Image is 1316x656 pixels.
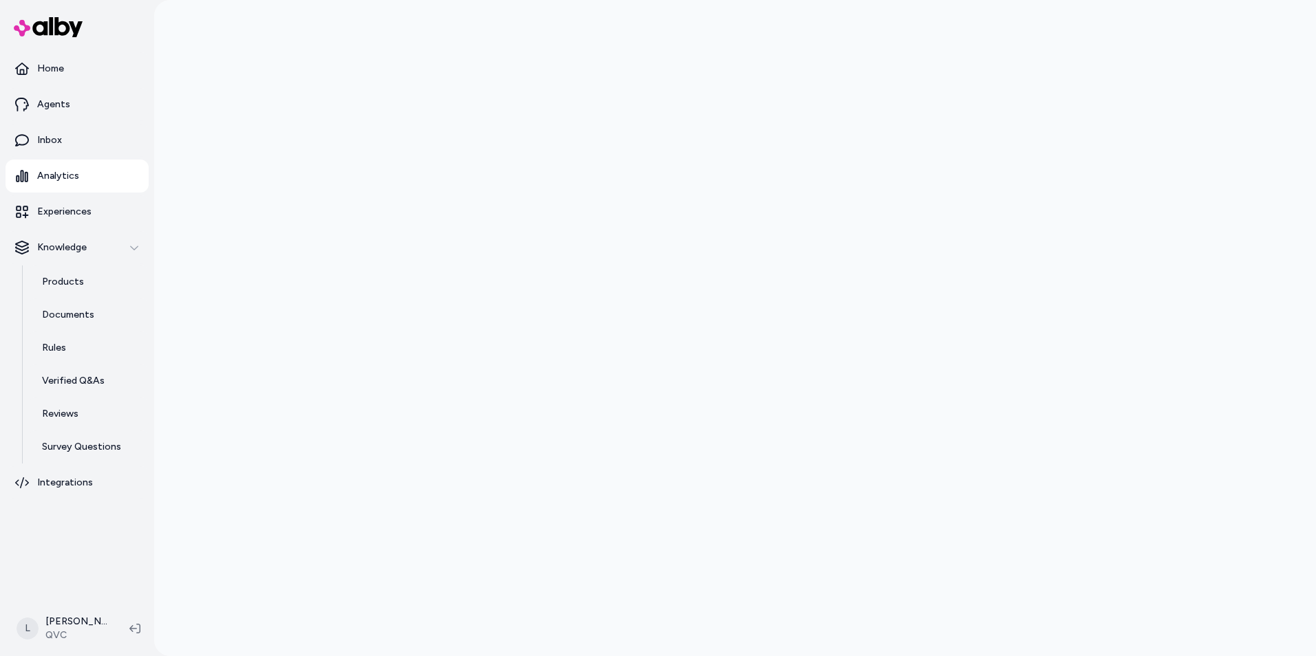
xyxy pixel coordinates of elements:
a: Reviews [28,397,149,430]
p: Analytics [37,169,79,183]
p: Experiences [37,205,92,219]
p: Inbox [37,133,62,147]
button: Knowledge [6,231,149,264]
p: Products [42,275,84,289]
p: Verified Q&As [42,374,105,388]
p: Integrations [37,476,93,490]
img: alby Logo [14,17,83,37]
p: Reviews [42,407,78,421]
a: Survey Questions [28,430,149,463]
a: Analytics [6,160,149,193]
p: Knowledge [37,241,87,254]
p: Documents [42,308,94,322]
span: QVC [45,628,107,642]
a: Experiences [6,195,149,228]
a: Rules [28,331,149,364]
p: Agents [37,98,70,111]
a: Agents [6,88,149,121]
a: Inbox [6,124,149,157]
p: [PERSON_NAME] [45,615,107,628]
a: Integrations [6,466,149,499]
p: Survey Questions [42,440,121,454]
a: Verified Q&As [28,364,149,397]
a: Documents [28,298,149,331]
p: Rules [42,341,66,355]
button: L[PERSON_NAME]QVC [8,606,118,650]
a: Products [28,265,149,298]
p: Home [37,62,64,76]
span: L [17,617,39,639]
a: Home [6,52,149,85]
